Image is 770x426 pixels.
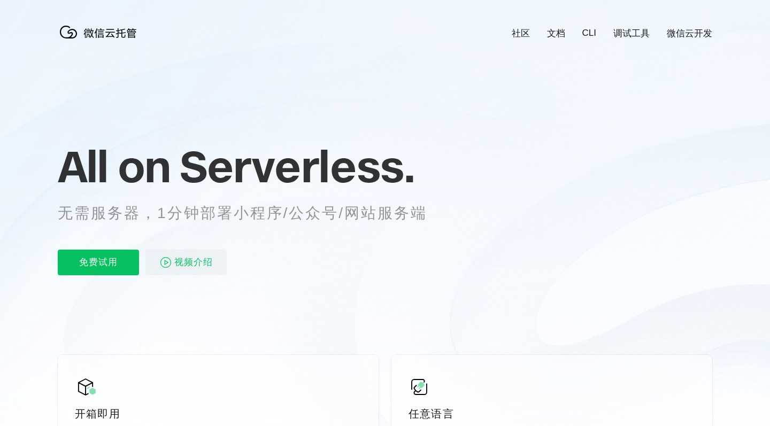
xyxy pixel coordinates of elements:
[159,256,172,269] img: video_play.svg
[409,406,695,421] p: 任意语言
[547,27,565,40] a: 文档
[667,27,712,40] a: 微信云开发
[58,140,170,193] span: All on
[58,203,447,224] p: 无需服务器，1分钟部署小程序/公众号/网站服务端
[180,140,414,193] span: Serverless.
[512,27,530,40] a: 社区
[58,21,143,43] img: 微信云托管
[582,28,596,38] a: CLI
[58,35,143,44] a: 微信云托管
[75,406,361,421] p: 开箱即用
[174,250,213,275] span: 视频介绍
[58,250,139,275] p: 免费试用
[613,27,650,40] a: 调试工具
